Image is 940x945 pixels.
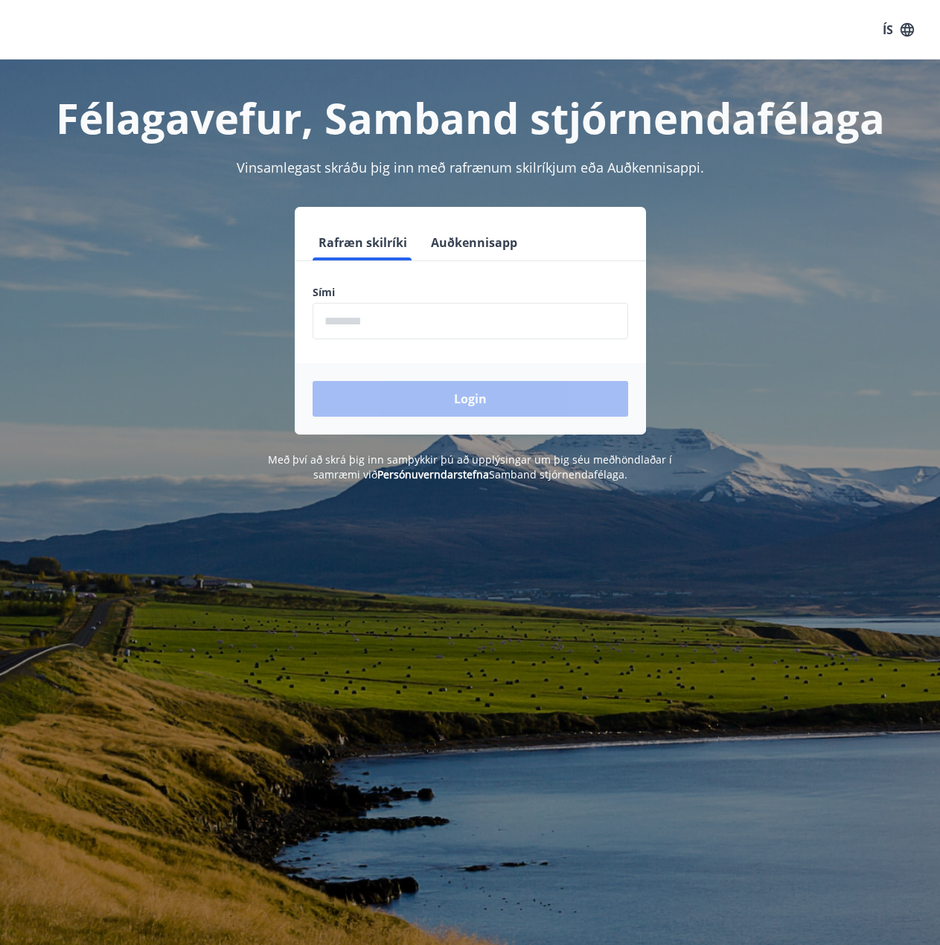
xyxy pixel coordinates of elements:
span: Með því að skrá þig inn samþykkir þú að upplýsingar um þig séu meðhöndlaðar í samræmi við Samband... [268,452,672,481]
span: Vinsamlegast skráðu þig inn með rafrænum skilríkjum eða Auðkennisappi. [237,158,704,176]
h1: Félagavefur, Samband stjórnendafélaga [18,89,922,146]
button: Rafræn skilríki [313,225,413,260]
a: Persónuverndarstefna [377,467,489,481]
button: ÍS [875,16,922,43]
label: Sími [313,285,628,300]
button: Auðkennisapp [425,225,523,260]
